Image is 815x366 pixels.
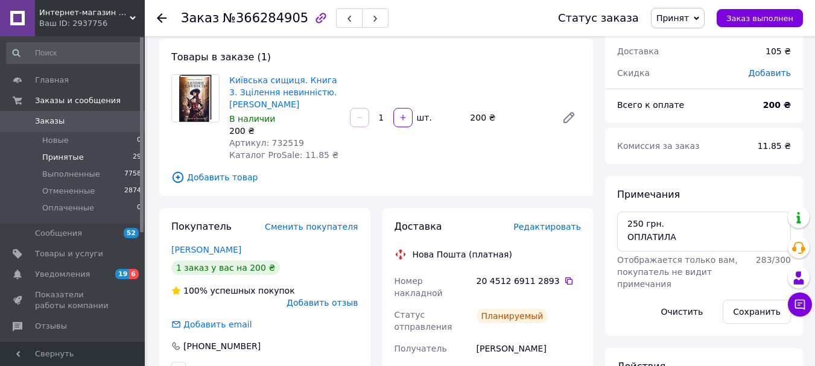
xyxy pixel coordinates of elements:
span: Покупатель [171,221,232,232]
span: Заказы и сообщения [35,95,121,106]
div: 200 ₴ [229,125,340,137]
span: Отмененные [42,186,95,197]
span: 7758 [124,169,141,180]
div: 20 4512 6911 2893 [477,275,581,287]
span: Интернет-магазин "Книжный мир" [39,7,130,18]
span: Главная [35,75,69,86]
span: Артикул: 732519 [229,138,304,148]
span: В наличии [229,114,275,124]
img: Київська сищиця. Книга 3. Зцілення невинністю. Андрій Кокотюха [179,75,211,122]
span: Скидка [617,68,650,78]
span: 6 [129,269,139,279]
span: Заказ [181,11,219,25]
span: Комиссия за заказ [617,141,700,151]
span: 11.85 ₴ [758,141,791,151]
b: 200 ₴ [763,100,791,110]
div: Ваш ID: 2937756 [39,18,145,29]
span: 100% [183,286,208,295]
span: 283 / 300 [756,255,791,265]
textarea: 250 грн. ОПЛАТИЛА [617,212,791,251]
span: Редактировать [513,222,581,232]
span: Добавить [749,68,791,78]
div: 105 ₴ [758,38,798,65]
span: Новые [42,135,69,146]
span: Доставка [617,46,659,56]
div: Нова Пошта (платная) [410,248,515,260]
span: Доставка [395,221,442,232]
span: Оплаченные [42,203,94,213]
span: 2874 [124,186,141,197]
span: Товары и услуги [35,248,103,259]
div: 1 заказ у вас на 200 ₴ [171,260,280,275]
span: 0 [137,135,141,146]
span: Статус отправления [395,310,452,332]
div: [PERSON_NAME] [474,338,583,359]
span: Принятые [42,152,84,163]
span: Сменить покупателя [265,222,358,232]
span: Номер накладной [395,276,443,298]
button: Сохранить [723,300,791,324]
span: Выполненные [42,169,100,180]
span: 0 [137,203,141,213]
span: Заказ выполнен [726,14,793,23]
div: Добавить email [170,318,253,330]
span: 19 [115,269,129,279]
span: Отзывы [35,321,67,332]
a: Київська сищиця. Книга 3. Зцілення невинністю. [PERSON_NAME] [229,75,337,109]
div: Вернуться назад [157,12,166,24]
a: Редактировать [557,106,581,130]
span: Товары в заказе (1) [171,51,271,63]
span: Добавить отзыв [287,298,358,308]
span: Получатель [395,344,447,353]
span: Показатели работы компании [35,289,112,311]
span: Добавить товар [171,171,581,184]
span: Отображается только вам, покупатель не видит примечания [617,255,738,289]
span: №366284905 [223,11,308,25]
div: 200 ₴ [465,109,552,126]
span: Всего к оплате [617,100,684,110]
div: Статус заказа [558,12,639,24]
span: Заказы [35,116,65,127]
button: Заказ выполнен [717,9,803,27]
a: [PERSON_NAME] [171,245,241,254]
span: 29 [133,152,141,163]
span: 52 [124,228,139,238]
span: Принят [656,13,689,23]
div: Планируемый [477,309,548,323]
span: Уведомления [35,269,90,280]
div: шт. [414,112,433,124]
span: Каталог ProSale: 11.85 ₴ [229,150,338,160]
span: Сообщения [35,228,82,239]
div: Добавить email [182,318,253,330]
button: Чат с покупателем [788,292,812,317]
div: успешных покупок [171,285,295,297]
span: Примечания [617,189,680,200]
div: [PHONE_NUMBER] [182,340,262,352]
input: Поиск [6,42,142,64]
button: Очистить [651,300,714,324]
